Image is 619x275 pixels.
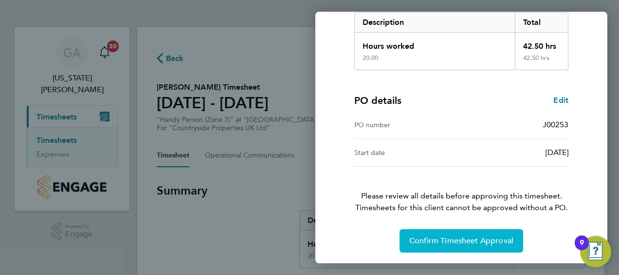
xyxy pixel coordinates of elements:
span: Timesheets for this client cannot be approved without a PO. [343,202,580,214]
div: 42.50 hrs [515,54,568,70]
span: J00253 [543,120,568,129]
div: Total [515,13,568,32]
span: Edit [553,96,568,105]
span: Confirm Timesheet Approval [409,236,513,246]
div: Hours worked [355,33,515,54]
div: 42.50 hrs [515,33,568,54]
div: Start date [354,147,461,158]
p: Please review all details before approving this timesheet. [343,167,580,214]
a: Edit [553,95,568,106]
div: [DATE] [461,147,568,158]
button: Confirm Timesheet Approval [400,229,523,253]
div: Description [355,13,515,32]
div: 20.00 [363,54,378,62]
div: Summary of 22 - 28 Sep 2025 [354,12,568,70]
div: 9 [580,243,584,255]
div: PO number [354,119,461,131]
h4: PO details [354,94,401,107]
button: Open Resource Center, 9 new notifications [580,236,611,267]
